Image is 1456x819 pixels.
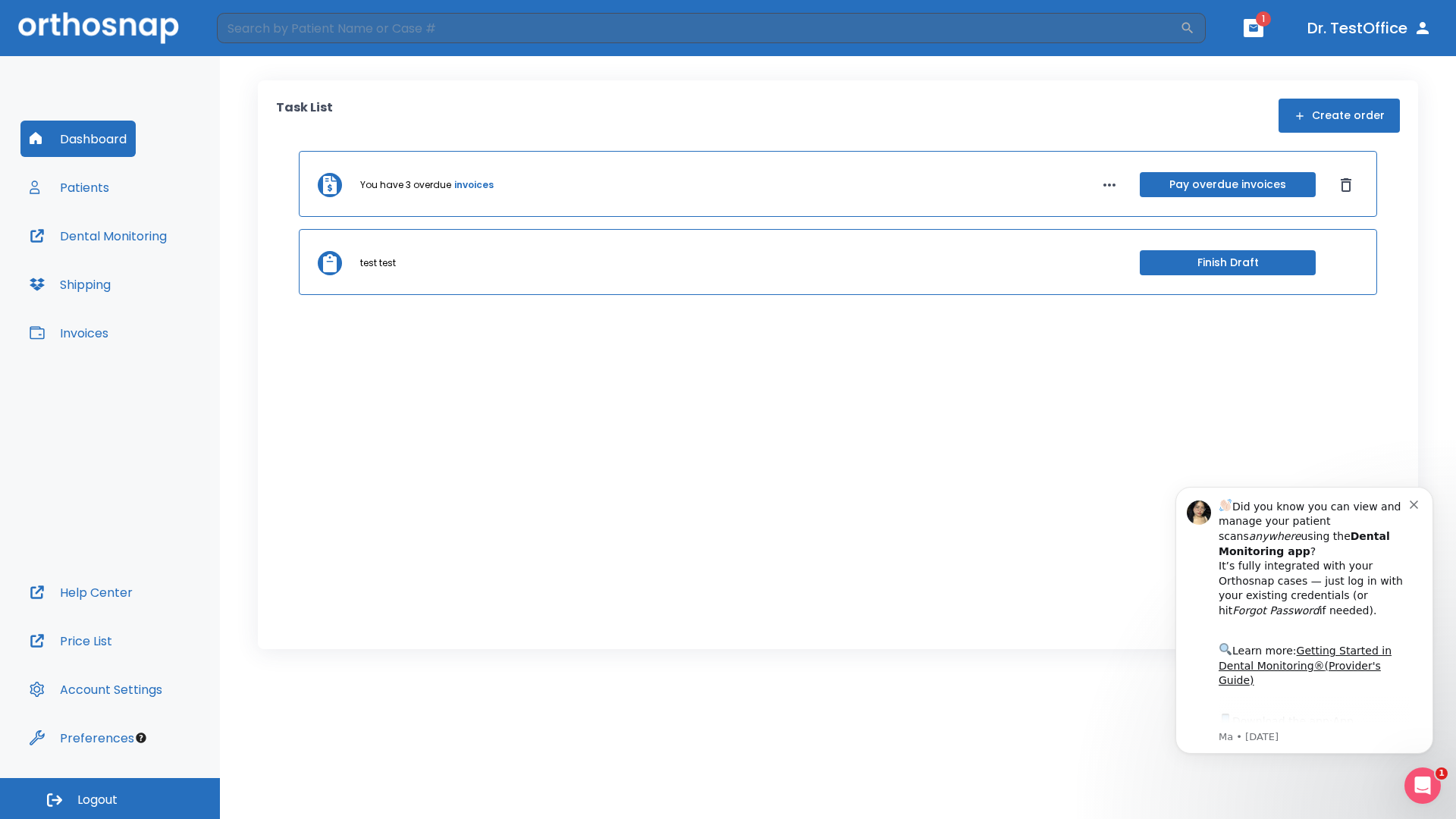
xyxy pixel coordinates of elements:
[77,792,118,808] span: Logout
[276,99,333,133] p: Task List
[20,169,118,206] button: Patients
[20,574,142,610] button: Help Center
[18,12,179,43] img: Orthosnap
[20,623,121,659] button: Price List
[1256,11,1271,27] span: 1
[1404,767,1441,804] iframe: Intercom live chat
[66,266,257,280] p: Message from Ma, sent 2w ago
[360,178,451,192] p: You have 3 overdue
[20,218,176,254] button: Dental Monitoring
[66,247,257,325] div: Download the app: | ​ Let us know if you need help getting started!
[1301,14,1438,42] button: Dr. TestOffice
[257,33,269,45] button: Dismiss notification
[1140,172,1316,197] button: Pay overdue invoices
[1334,173,1358,197] button: Dismiss
[20,266,120,303] button: Shipping
[1279,99,1400,133] button: Create order
[454,178,494,192] a: invoices
[134,731,148,745] div: Tooltip anchor
[360,256,396,270] p: test test
[66,251,201,278] a: App Store
[1436,767,1448,780] span: 1
[217,13,1180,43] input: Search by Patient Name or Case #
[20,315,118,351] button: Invoices
[20,671,171,708] button: Account Settings
[20,121,136,157] button: Dashboard
[1140,250,1316,275] button: Finish Draft
[20,720,143,756] button: Preferences
[1153,464,1456,778] iframe: Intercom notifications message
